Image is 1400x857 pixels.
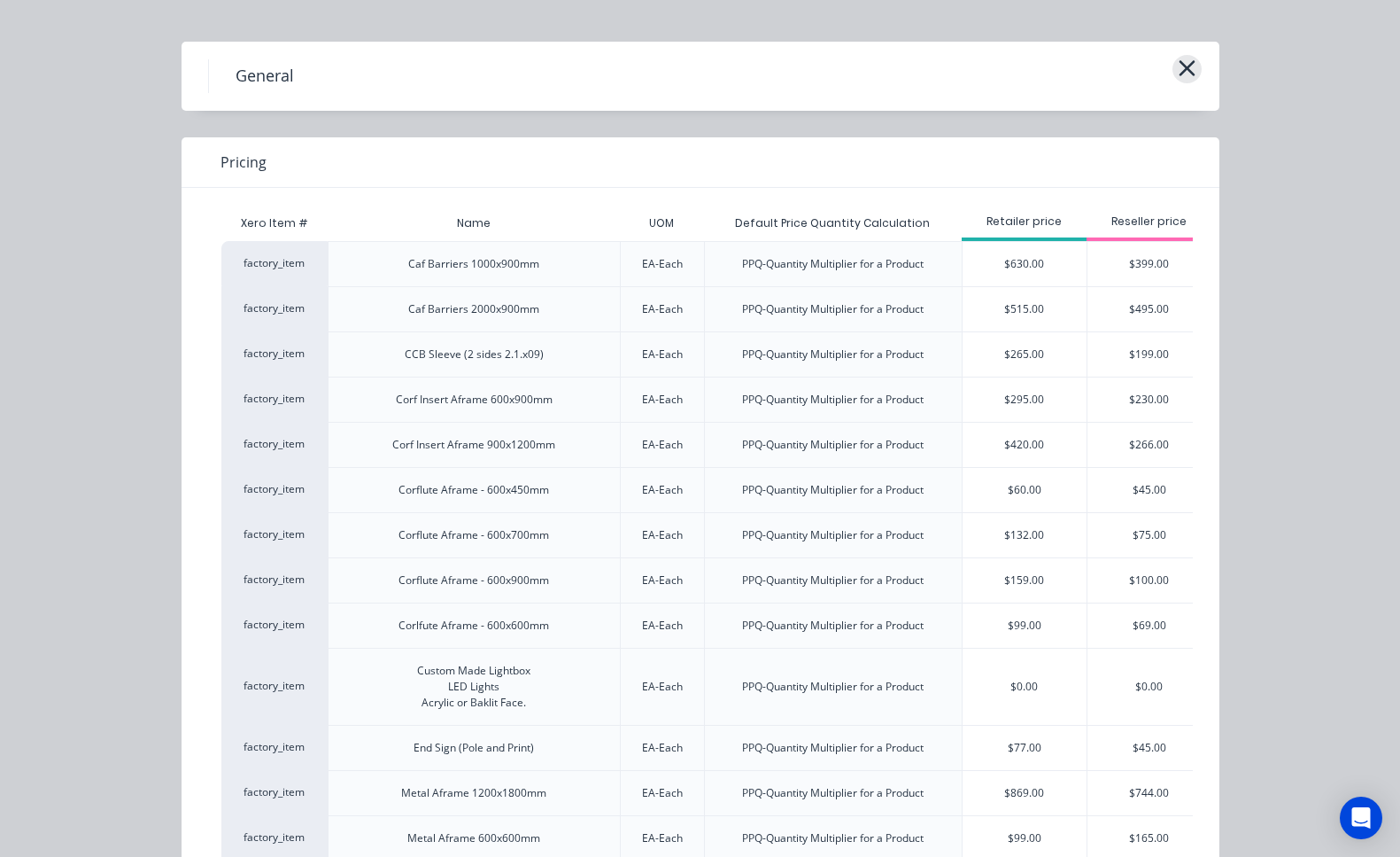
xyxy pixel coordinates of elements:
div: $75.00 [1087,513,1211,557]
div: $295.00 [963,378,1087,422]
div: $69.00 [1087,604,1211,648]
div: Corf Insert Aframe 900x1200mm [392,437,555,453]
div: $132.00 [963,513,1087,557]
div: factory_item [221,286,328,331]
div: $265.00 [963,332,1087,377]
div: Name [443,201,505,245]
div: UOM [635,201,688,245]
div: PPQ-Quantity Multiplier for a Product [742,830,924,846]
div: $230.00 [1087,378,1211,422]
div: factory_item [221,331,328,377]
div: PPQ-Quantity Multiplier for a Product [742,392,924,408]
div: $399.00 [1087,242,1211,286]
div: $77.00 [963,726,1087,770]
div: PPQ-Quantity Multiplier for a Product [742,482,924,498]
div: Metal Aframe 600x600mm [407,830,540,846]
div: EA-Each [642,392,683,408]
div: Metal Aframe 1200x1800mm [401,785,546,801]
div: EA-Each [642,573,683,588]
div: factory_item [221,725,328,770]
div: $45.00 [1087,468,1211,512]
div: Corflute Aframe - 600x450mm [398,482,549,498]
div: Default Price Quantity Calculation [721,201,944,245]
div: factory_item [221,241,328,286]
div: PPQ-Quantity Multiplier for a Product [742,347,924,362]
div: PPQ-Quantity Multiplier for a Product [742,679,924,695]
div: $159.00 [963,558,1087,603]
div: EA-Each [642,830,683,846]
div: Reseller price [1087,214,1211,230]
div: Custom Made Lightbox LED Lights Acrylic or Baklit Face. [417,663,530,711]
div: $869.00 [963,771,1087,815]
div: Xero Item # [221,206,328,241]
div: factory_item [221,467,328,512]
div: $45.00 [1087,726,1211,770]
div: $60.00 [963,468,1087,512]
div: EA-Each [642,679,683,695]
div: EA-Each [642,482,683,498]
div: PPQ-Quantity Multiplier for a Product [742,740,924,756]
div: EA-Each [642,785,683,801]
div: Corf Insert Aframe 600x900mm [396,392,553,408]
div: Corlfute Aframe - 600x600mm [398,618,549,634]
div: End Sign (Pole and Print) [414,740,534,756]
div: Retailer price [962,214,1087,230]
div: factory_item [221,603,328,648]
div: PPQ-Quantity Multiplier for a Product [742,437,924,453]
div: PPQ-Quantity Multiplier for a Product [742,573,924,588]
div: EA-Each [642,347,683,362]
div: PPQ-Quantity Multiplier for a Product [742,785,924,801]
div: EA-Each [642,256,683,272]
div: factory_item [221,648,328,725]
div: $515.00 [963,287,1087,331]
div: factory_item [221,557,328,603]
div: EA-Each [642,527,683,543]
h4: General [208,59,321,93]
div: EA-Each [642,618,683,634]
div: Open Intercom Messenger [1340,797,1382,839]
div: factory_item [221,512,328,557]
div: $744.00 [1087,771,1211,815]
div: $100.00 [1087,558,1211,603]
div: factory_item [221,770,328,815]
div: PPQ-Quantity Multiplier for a Product [742,527,924,543]
div: $99.00 [963,604,1087,648]
div: CCB Sleeve (2 sides 2.1.x09) [405,347,544,362]
div: $0.00 [1087,649,1211,725]
div: $0.00 [963,649,1087,725]
div: Caf Barriers 2000x900mm [408,301,539,317]
div: Corflute Aframe - 600x700mm [398,527,549,543]
div: EA-Each [642,301,683,317]
div: factory_item [221,422,328,467]
div: Caf Barriers 1000x900mm [408,256,539,272]
div: EA-Each [642,740,683,756]
div: $199.00 [1087,332,1211,377]
div: PPQ-Quantity Multiplier for a Product [742,618,924,634]
div: $630.00 [963,242,1087,286]
div: $495.00 [1087,287,1211,331]
div: PPQ-Quantity Multiplier for a Product [742,301,924,317]
div: EA-Each [642,437,683,453]
div: $266.00 [1087,423,1211,467]
div: Corflute Aframe - 600x900mm [398,573,549,588]
div: factory_item [221,377,328,422]
div: $420.00 [963,423,1087,467]
div: PPQ-Quantity Multiplier for a Product [742,256,924,272]
span: Pricing [220,152,267,173]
